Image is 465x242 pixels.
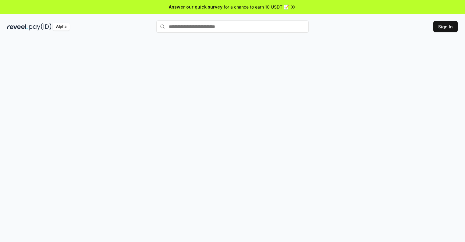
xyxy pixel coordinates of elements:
[169,4,222,10] span: Answer our quick survey
[7,23,28,31] img: reveel_dark
[29,23,51,31] img: pay_id
[53,23,70,31] div: Alpha
[433,21,458,32] button: Sign In
[224,4,289,10] span: for a chance to earn 10 USDT 📝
